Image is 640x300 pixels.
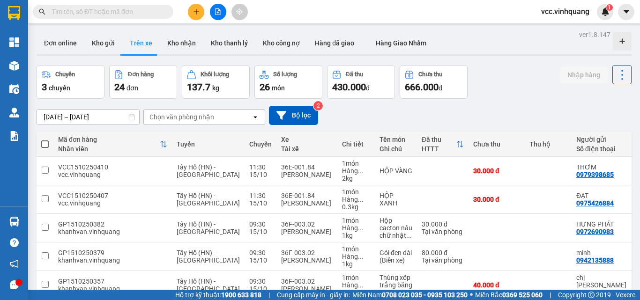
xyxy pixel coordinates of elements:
span: Cung cấp máy in - giấy in: [277,290,350,300]
button: Đã thu430.000đ [327,65,395,99]
button: Kho công nợ [255,32,307,54]
span: đ [439,84,442,92]
th: Toggle SortBy [53,132,172,157]
div: 1 kg [342,260,370,268]
svg: open [252,113,259,121]
span: message [10,280,19,289]
div: 1 món [342,217,370,224]
span: ... [358,281,364,289]
div: [PERSON_NAME] [281,228,333,235]
span: 430.000 [332,81,366,93]
div: Hàng thông thường [342,196,370,203]
span: Miền Bắc [475,290,543,300]
button: Đơn online [37,32,84,54]
div: Chưa thu [473,140,520,148]
div: 12.4 kg [342,289,370,296]
div: ĐẠT [576,192,626,199]
span: Hỗ trợ kỹ thuật: [175,290,261,300]
div: 1 món [342,160,370,167]
div: [PERSON_NAME] [281,171,333,178]
button: Nhập hàng [560,66,608,83]
div: 30.000 đ [422,220,464,228]
img: warehouse-icon [9,61,19,71]
input: Select a date range. [37,110,139,124]
span: ... [358,167,364,175]
sup: 2 [313,101,323,110]
div: Tại văn phòng [422,228,464,235]
div: VCC1510250407 [58,192,167,199]
div: Chưa thu [418,71,442,78]
span: Tây Hồ (HN) - [GEOGRAPHIC_DATA] [177,220,240,235]
div: Người gửi [576,136,626,143]
div: Ghi chú [380,145,412,153]
span: Hàng Giao Nhầm [376,39,426,47]
div: Chuyến [55,71,75,78]
button: Khối lượng137.7kg [182,65,250,99]
div: 1 kg [342,232,370,239]
div: HƯNG PHÁT [576,220,626,228]
div: 09:30 [249,278,272,285]
div: HỘP XANH [380,192,412,207]
button: Trên xe [122,32,160,54]
span: notification [10,259,19,268]
span: | [268,290,270,300]
div: 0975426884 [576,199,614,207]
button: caret-down [618,4,634,20]
button: plus [188,4,204,20]
div: Hàng thông thường [342,224,370,232]
div: Hộp cacton nâu chữ nhật nhỏ [380,217,412,239]
button: Chưa thu666.000đ [400,65,468,99]
div: Xe [281,136,333,143]
div: 36E-001.84 [281,192,333,199]
span: Tây Hồ (HN) - [GEOGRAPHIC_DATA] [177,163,240,178]
span: search [39,8,45,15]
span: món [272,84,285,92]
div: Tạo kho hàng mới [613,32,632,51]
div: 0972690983 [576,228,614,235]
div: Đã thu [422,136,456,143]
div: khanhvan.vinhquang [58,228,167,235]
div: 09:30 [249,249,272,256]
div: Đơn hàng [128,71,154,78]
div: THƠM [576,163,626,171]
span: ... [358,253,364,260]
div: [PERSON_NAME] [281,199,333,207]
span: ⚪️ [470,293,473,297]
span: Tây Hồ (HN) - [GEOGRAPHIC_DATA] [177,249,240,264]
span: ... [358,224,364,232]
button: file-add [210,4,226,20]
div: 2 kg [342,175,370,182]
div: 09:30 [249,220,272,228]
div: Hàng thông thường [342,281,370,289]
img: dashboard-icon [9,37,19,47]
button: Kho thanh lý [203,32,255,54]
span: Miền Nam [352,290,468,300]
img: solution-icon [9,131,19,141]
div: 36F-003.02 [281,220,333,228]
img: warehouse-icon [9,84,19,94]
div: Chuyến [249,140,272,148]
span: ... [406,232,412,239]
div: 0.3 kg [342,203,370,211]
span: Tây Hồ (HN) - [GEOGRAPHIC_DATA] [177,192,240,207]
div: 15/10 [249,228,272,235]
div: 11:30 [249,192,272,199]
div: Thu hộ [529,140,567,148]
div: 30.000 đ [473,167,520,175]
div: Tại văn phòng [422,256,464,264]
button: Chuyến3chuyến [37,65,104,99]
div: 36F-003.02 [281,249,333,256]
div: minh [576,249,626,256]
div: 15/10 [249,285,272,293]
div: 40.000 đ [473,281,520,289]
div: GP1510250357 [58,278,167,285]
div: khanhvan.vinhquang [58,256,167,264]
span: đơn [127,84,138,92]
div: khanhvan.vinhquang [58,285,167,293]
img: logo-vxr [8,6,20,20]
div: Khối lượng [201,71,229,78]
button: aim [231,4,248,20]
div: 30.000 đ [473,196,520,203]
span: caret-down [622,7,631,16]
div: 1 món [342,188,370,196]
